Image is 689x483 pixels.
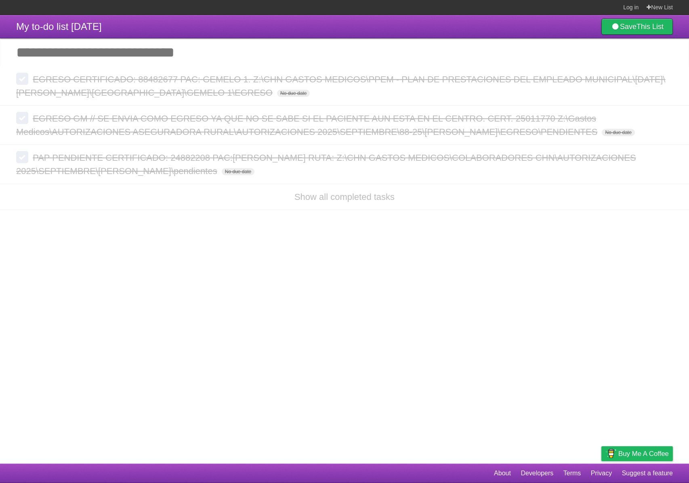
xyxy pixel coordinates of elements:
[16,112,28,124] label: Done
[16,21,102,32] span: My to-do list [DATE]
[16,74,666,98] span: EGRESO CERTIFICADO: 88482677 PAC: GEMELO 1. Z:\CHN GASTOS MEDICOS\PPEM - PLAN DE PRESTACIONES DEL...
[605,447,616,460] img: Buy me a coffee
[602,129,634,136] span: No due date
[636,23,664,31] b: This List
[16,113,599,137] span: EGRESO GM // SE ENVIA COMO EGRESO YA QUE NO SE SABE SI EL PACIENTE AUN ESTA EN EL CENTRO. CERT. 2...
[591,466,612,481] a: Privacy
[622,466,673,481] a: Suggest a feature
[563,466,581,481] a: Terms
[277,90,310,97] span: No due date
[294,192,395,202] a: Show all completed tasks
[601,19,673,35] a: SaveThis List
[618,447,669,461] span: Buy me a coffee
[16,151,28,163] label: Done
[601,446,673,461] a: Buy me a coffee
[521,466,553,481] a: Developers
[16,73,28,85] label: Done
[222,168,254,175] span: No due date
[494,466,511,481] a: About
[16,153,636,176] span: PAP PENDIENTE CERTIFICADO: 24882208 PAC:[PERSON_NAME] RUTA: Z:\CHN GASTOS MEDICOS\COLABORADORES C...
